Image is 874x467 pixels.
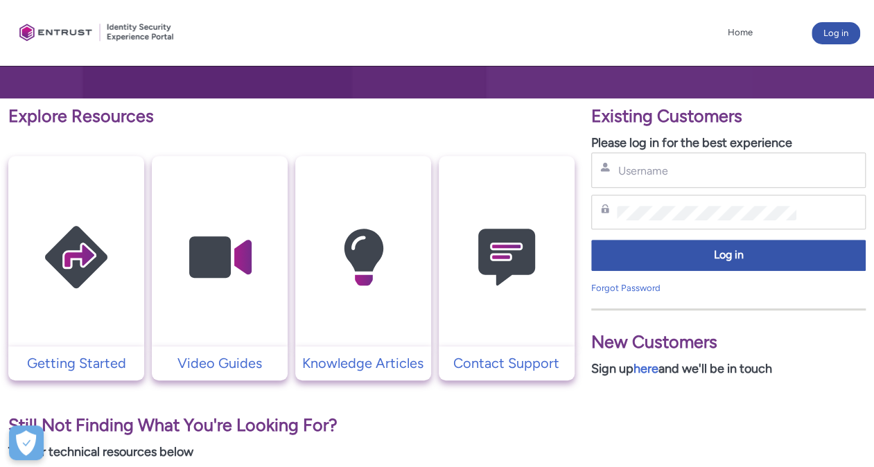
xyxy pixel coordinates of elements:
[154,183,286,332] img: Video Guides
[591,360,866,378] p: Sign up and we'll be in touch
[591,283,661,293] a: Forgot Password
[10,183,142,332] img: Getting Started
[295,353,431,373] a: Knowledge Articles
[724,22,756,43] a: Home
[9,425,44,460] div: Cookie Preferences
[302,353,424,373] p: Knowledge Articles
[8,353,144,373] a: Getting Started
[8,443,575,461] p: Try our technical resources below
[591,240,866,271] button: Log in
[8,103,575,130] p: Explore Resources
[812,22,860,44] button: Log in
[591,103,866,130] p: Existing Customers
[591,329,866,355] p: New Customers
[633,361,658,376] a: here
[297,183,429,332] img: Knowledge Articles
[810,403,874,467] iframe: Qualified Messenger
[600,247,857,263] span: Log in
[446,353,568,373] p: Contact Support
[8,412,575,439] p: Still Not Finding What You're Looking For?
[441,183,573,332] img: Contact Support
[152,353,288,373] a: Video Guides
[617,164,796,178] input: Username
[439,353,575,373] a: Contact Support
[159,353,281,373] p: Video Guides
[15,353,137,373] p: Getting Started
[591,134,866,152] p: Please log in for the best experience
[9,425,44,460] button: Open Preferences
